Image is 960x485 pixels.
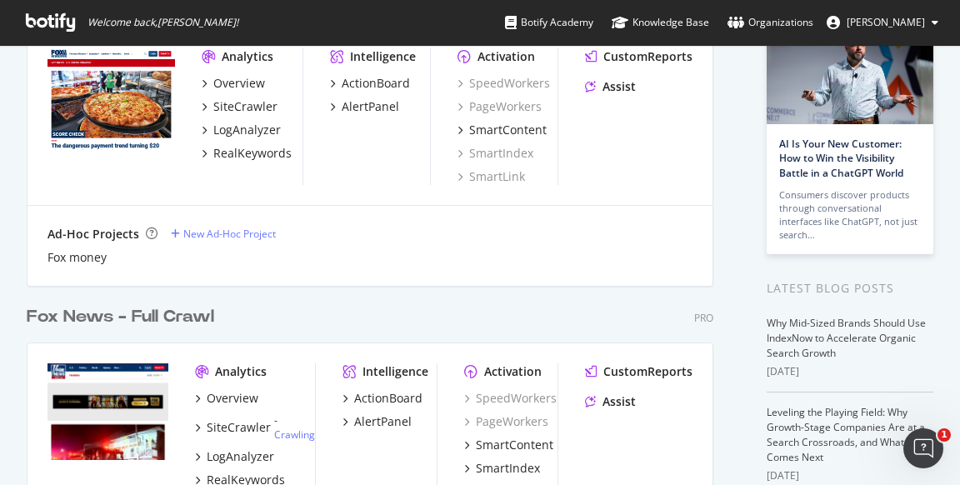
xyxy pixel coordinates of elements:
[202,145,292,162] a: RealKeywords
[603,48,692,65] div: CustomReports
[767,279,933,297] div: Latest Blog Posts
[342,413,412,430] a: AlertPanel
[202,98,277,115] a: SiteCrawler
[213,122,281,138] div: LogAnalyzer
[484,363,542,380] div: Activation
[457,168,525,185] a: SmartLink
[585,363,692,380] a: CustomReports
[274,427,315,442] a: Crawling
[464,413,548,430] a: PageWorkers
[354,413,412,430] div: AlertPanel
[87,16,238,29] span: Welcome back, [PERSON_NAME] !
[207,419,271,436] div: SiteCrawler
[457,145,533,162] a: SmartIndex
[195,413,315,442] a: SiteCrawler- Crawling
[207,448,274,465] div: LogAnalyzer
[847,15,925,29] span: Blake Geist
[603,363,692,380] div: CustomReports
[202,75,265,92] a: Overview
[585,78,636,95] a: Assist
[171,227,276,241] a: New Ad-Hoc Project
[457,98,542,115] a: PageWorkers
[767,364,933,379] div: [DATE]
[476,437,553,453] div: SmartContent
[464,460,540,477] a: SmartIndex
[222,48,273,65] div: Analytics
[464,437,553,453] a: SmartContent
[342,98,399,115] div: AlertPanel
[27,305,221,329] a: Fox News - Full Crawl
[354,390,422,407] div: ActionBoard
[274,413,315,442] div: -
[47,363,168,460] img: www.foxnews.com
[612,14,709,31] div: Knowledge Base
[195,448,274,465] a: LogAnalyzer
[585,48,692,65] a: CustomReports
[213,75,265,92] div: Overview
[202,122,281,138] a: LogAnalyzer
[330,75,410,92] a: ActionBoard
[767,468,933,483] div: [DATE]
[937,428,951,442] span: 1
[727,14,813,31] div: Organizations
[903,428,943,468] iframe: Intercom live chat
[213,145,292,162] div: RealKeywords
[469,122,547,138] div: SmartContent
[195,390,258,407] a: Overview
[215,363,267,380] div: Analytics
[602,78,636,95] div: Assist
[694,311,713,325] div: Pro
[767,316,926,360] a: Why Mid-Sized Brands Should Use IndexNow to Accelerate Organic Search Growth
[602,393,636,410] div: Assist
[47,226,139,242] div: Ad-Hoc Projects
[457,75,550,92] a: SpeedWorkers
[350,48,416,65] div: Intelligence
[213,98,277,115] div: SiteCrawler
[342,390,422,407] a: ActionBoard
[330,98,399,115] a: AlertPanel
[464,390,557,407] a: SpeedWorkers
[47,48,175,151] img: www.foxbusiness.com
[457,122,547,138] a: SmartContent
[779,137,903,179] a: AI Is Your New Customer: How to Win the Visibility Battle in a ChatGPT World
[767,405,925,464] a: Leveling the Playing Field: Why Growth-Stage Companies Are at a Search Crossroads, and What Comes...
[779,188,921,242] div: Consumers discover products through conversational interfaces like ChatGPT, not just search…
[767,13,933,124] img: AI Is Your New Customer: How to Win the Visibility Battle in a ChatGPT World
[477,48,535,65] div: Activation
[207,390,258,407] div: Overview
[183,227,276,241] div: New Ad-Hoc Project
[476,460,540,477] div: SmartIndex
[47,249,107,266] a: Fox money
[362,363,428,380] div: Intelligence
[585,393,636,410] a: Assist
[505,14,593,31] div: Botify Academy
[813,9,952,36] button: [PERSON_NAME]
[342,75,410,92] div: ActionBoard
[27,305,214,329] div: Fox News - Full Crawl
